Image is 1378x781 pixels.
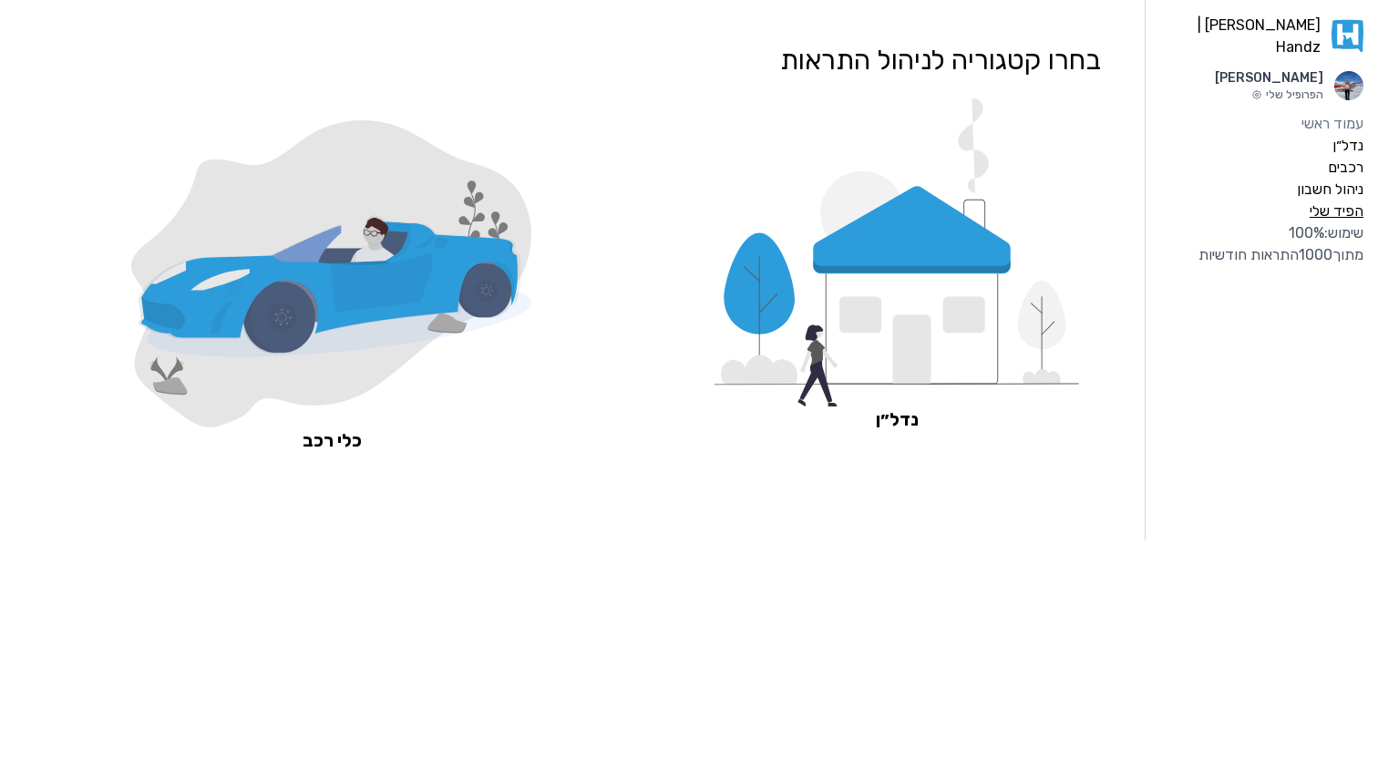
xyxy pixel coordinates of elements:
[1160,135,1363,157] a: נדל״ן
[1297,179,1363,200] label: ניהול חשבון
[1301,113,1363,135] label: עמוד ראשי
[715,406,1079,432] span: נדל״ן
[1328,157,1363,179] label: רכבים
[1160,15,1363,58] a: [PERSON_NAME] | Handz
[1215,69,1323,87] p: [PERSON_NAME]
[1160,69,1363,102] a: תמונת פרופיל[PERSON_NAME]הפרופיל שלי
[131,427,532,453] span: כלי רכב
[1160,113,1363,135] a: עמוד ראשי
[1215,87,1323,102] p: הפרופיל שלי
[1160,157,1363,179] a: רכבים
[1160,222,1363,266] div: שימוש: 100 % מתוך 1000 התראות חודשיות
[131,120,532,453] a: כלי רכב
[1334,71,1363,100] img: תמונת פרופיל
[1310,200,1363,222] label: הפיד שלי
[1332,135,1363,157] label: נדל״ן
[1160,200,1363,222] a: הפיד שלי
[87,44,1101,77] h1: בחרו קטגוריה לניהול התראות
[715,98,1079,475] a: נדל״ן
[1160,179,1363,200] a: ניהול חשבון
